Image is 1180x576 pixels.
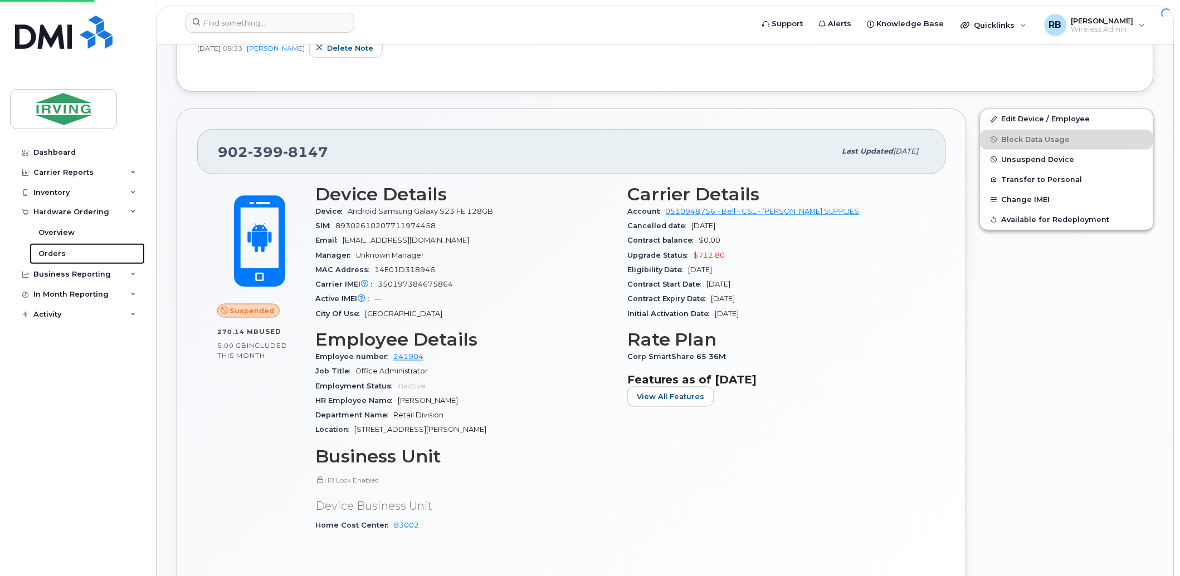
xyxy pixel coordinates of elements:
[772,18,803,29] span: Support
[315,521,394,530] span: Home Cost Center
[217,328,259,336] span: 270.14 MB
[335,221,436,230] span: 89302610207711974458
[378,280,453,288] span: 350197384675864
[315,184,614,204] h3: Device Details
[1037,14,1153,36] div: Roberts, Brad
[627,387,714,407] button: View All Features
[981,130,1153,150] button: Block Data Usage
[637,392,705,402] span: View All Features
[315,265,374,274] span: MAC Address
[981,170,1153,190] button: Transfer to Personal
[711,294,735,303] span: [DATE]
[627,207,666,215] span: Account
[217,342,247,350] span: 5.00 GB
[248,144,283,160] span: 399
[315,221,335,230] span: SIM
[315,280,378,288] span: Carrier IMEI
[974,21,1015,29] span: Quicklinks
[315,476,614,485] p: HR Lock Enabled
[981,150,1153,170] button: Unsuspend Device
[315,382,397,391] span: Employment Status
[315,251,356,259] span: Manager
[627,265,689,274] span: Eligibility Date
[374,294,382,303] span: —
[315,447,614,467] h3: Business Unit
[218,144,328,160] span: 902
[707,280,731,288] span: [DATE]
[755,13,811,35] a: Support
[877,18,944,29] span: Knowledge Base
[1049,18,1062,32] span: RB
[315,353,393,361] span: Employee number
[348,207,493,215] span: Android Samsung Galaxy S23 FE 128GB
[1002,215,1110,224] span: Available for Redeployment
[315,397,398,405] span: HR Employee Name
[354,426,486,434] span: [STREET_ADDRESS][PERSON_NAME]
[981,190,1153,210] button: Change IMEI
[259,327,281,336] span: used
[374,265,435,274] span: 14E01D318946
[689,265,713,274] span: [DATE]
[315,426,354,434] span: Location
[894,147,919,155] span: [DATE]
[1071,16,1134,25] span: [PERSON_NAME]
[315,411,393,420] span: Department Name
[981,210,1153,230] button: Available for Redeployment
[315,294,374,303] span: Active IMEI
[666,207,860,215] a: 0510948756 - Bell - CSL - [PERSON_NAME] SUPPLIES
[315,207,348,215] span: Device
[217,342,287,360] span: included this month
[981,109,1153,129] a: Edit Device / Employee
[627,294,711,303] span: Contract Expiry Date
[309,38,383,58] button: Delete note
[692,221,716,230] span: [DATE]
[627,280,707,288] span: Contract Start Date
[355,367,428,376] span: Office Administrator
[197,43,221,53] span: [DATE]
[230,306,275,316] span: Suspended
[315,499,614,515] p: Device Business Unit
[627,184,926,204] h3: Carrier Details
[627,251,694,259] span: Upgrade Status
[1071,25,1134,34] span: Wireless Admin
[627,236,699,244] span: Contract balance
[828,18,852,29] span: Alerts
[694,251,725,259] span: $712.80
[842,147,894,155] span: Last updated
[393,411,443,420] span: Retail Division
[699,236,721,244] span: $0.00
[283,144,328,160] span: 8147
[811,13,860,35] a: Alerts
[315,309,365,318] span: City Of Use
[343,236,469,244] span: [EMAIL_ADDRESS][DOMAIN_NAME]
[627,373,926,387] h3: Features as of [DATE]
[315,330,614,350] h3: Employee Details
[315,236,343,244] span: Email
[627,221,692,230] span: Cancelled date
[186,13,354,33] input: Find something...
[315,367,355,376] span: Job Title
[398,397,458,405] span: [PERSON_NAME]
[397,382,426,391] span: Inactive
[627,353,732,361] span: Corp SmartShare 65 36M
[327,43,373,53] span: Delete note
[1002,155,1075,164] span: Unsuspend Device
[393,353,423,361] a: 241904
[860,13,952,35] a: Knowledge Base
[627,309,715,318] span: Initial Activation Date
[394,521,419,530] a: 83002
[247,44,305,52] a: [PERSON_NAME]
[715,309,739,318] span: [DATE]
[365,309,442,318] span: [GEOGRAPHIC_DATA]
[223,43,242,53] span: 08:33
[356,251,424,259] span: Unknown Manager
[627,330,926,350] h3: Rate Plan
[953,14,1035,36] div: Quicklinks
